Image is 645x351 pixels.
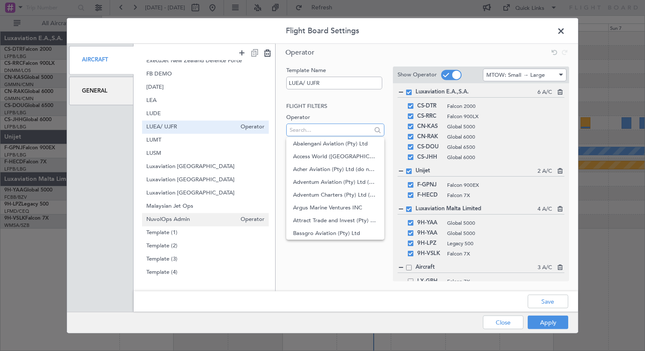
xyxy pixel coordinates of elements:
span: LUMT [146,136,265,145]
span: Adventum Charters (Pty) Ltd (ZS-TTH) [293,189,377,201]
label: Show Operator [398,71,437,79]
span: LEA [146,96,265,105]
span: CS-DOU [417,142,443,152]
span: Falcon 7X [447,191,564,199]
input: Search... [290,123,371,136]
button: Apply [528,316,568,329]
span: Luxaviation Malta Limited [415,204,537,213]
span: Global 5000 [447,122,564,130]
span: Luxaviation [GEOGRAPHIC_DATA] [146,189,265,198]
span: 4 A/C [537,205,552,213]
span: Global 6500 [447,143,564,151]
span: CS-DTR [417,101,443,111]
div: Aircraft [69,46,134,74]
span: FB DEMO [146,70,265,79]
span: Template (2) [146,242,265,251]
span: Global 6000 [447,133,564,140]
span: Global 6000 [447,153,564,161]
span: 9H-LPZ [417,238,443,248]
span: Abalengani Aviation (Pty) Ltd [293,137,377,150]
span: Legacy 500 [447,239,564,247]
span: Falcon 2000 [447,102,564,110]
span: Aircraft [415,263,537,271]
span: Attract Trade and Invest (Pty) Ltd [293,214,377,227]
span: Access World ([GEOGRAPHIC_DATA]) (Pty) Ltd [293,150,377,163]
span: ExecuJet New Zealand Defence Force [146,57,265,66]
span: Adventum Aviation (Pty) Ltd (ZS-KHT) [293,176,377,189]
label: Template Name [286,66,384,75]
header: Flight Board Settings [67,18,578,44]
span: CS-RRC [417,111,443,121]
button: Close [483,316,523,329]
span: 2 A/C [537,167,552,175]
span: CS-JHH [417,152,443,162]
span: Template (1) [146,229,265,238]
button: Save [528,295,568,308]
span: LUSM [146,149,265,158]
span: Luxaviation [GEOGRAPHIC_DATA] [146,176,265,185]
span: 9H-YAA [417,218,443,228]
span: Luxaviation E.A.,S.A. [415,87,537,96]
span: LUDE [146,110,265,119]
span: Luxaviation [GEOGRAPHIC_DATA] [146,162,265,171]
h2: Flight filters [286,102,384,111]
span: Falcon 900LX [447,112,564,120]
span: Falcon 7X [447,249,564,257]
span: MTOW: Small → Large [486,71,545,79]
span: Template (3) [146,255,265,264]
span: Unijet [415,166,537,175]
span: Operator [236,215,264,224]
span: Global 5000 [447,229,564,237]
span: F-HECD [417,190,443,200]
span: LX-GBH [417,276,443,286]
span: NuvolOps Admin [146,215,237,224]
span: LUEA/ UJFR [146,123,237,132]
span: CN-RAK [417,131,443,142]
label: Operator [286,113,384,122]
span: Template (4) [146,268,265,277]
span: Bassgro Aviation (Pty) Ltd [293,227,377,240]
span: CN-KAS [417,121,443,131]
span: Operator [285,47,314,57]
span: Acher Aviation (Pty) Ltd (do not use) [293,163,377,176]
span: F-GPNJ [417,180,443,190]
span: Malaysian Jet Ops [146,202,265,211]
span: [DATE] [146,83,265,92]
span: Global 5000 [447,219,564,226]
span: Falcon 900EX [447,181,564,189]
span: Operator [236,123,264,132]
div: General [69,76,134,105]
span: 6 A/C [537,88,552,96]
span: Falcon 7X [447,277,556,285]
span: Argus Marine Ventures INC [293,201,377,214]
span: 3 A/C [537,263,552,272]
span: 9H-VSLK [417,248,443,258]
span: 9H-YAA [417,228,443,238]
